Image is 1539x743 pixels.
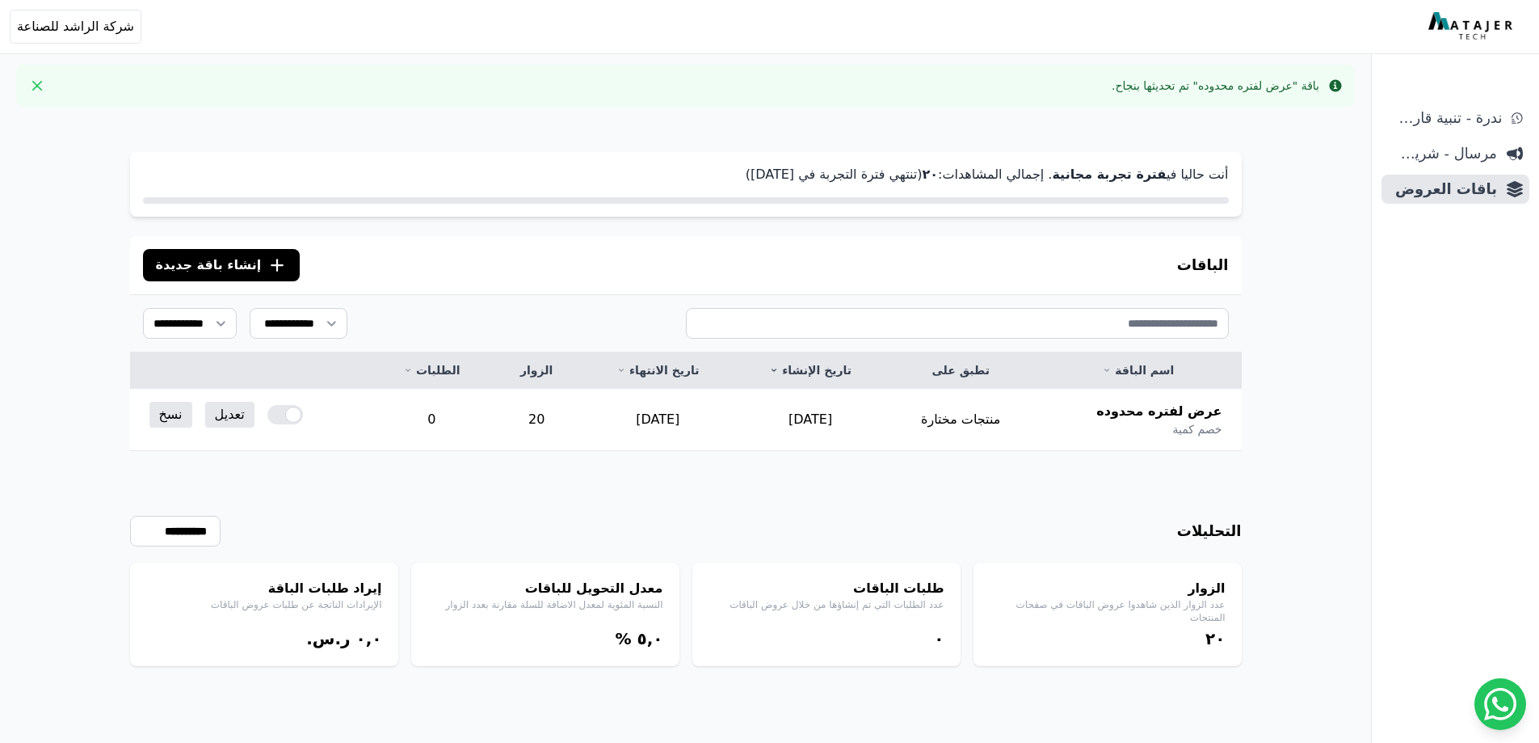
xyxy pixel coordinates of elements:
td: 20 [492,389,582,451]
span: % [615,629,631,648]
span: شركة الراشد للصناعة [17,17,134,36]
bdi: ٥,۰ [637,629,662,648]
bdi: ۰,۰ [355,629,381,648]
strong: ٢۰ [922,167,938,182]
p: النسبة المئوية لمعدل الاضافة للسلة مقارنة بعدد الزوار [427,598,663,611]
p: عدد الطلبات التي تم إنشاؤها من خلال عروض الباقات [709,598,944,611]
th: تطبق على [886,353,1035,389]
a: الطلبات [391,362,473,378]
div: باقة "عرض لفتره محدوده" تم تحديثها بنجاح. [1112,78,1319,94]
a: تاريخ الإنشاء [754,362,867,378]
span: مرسال - شريط دعاية [1388,142,1497,165]
p: أنت حاليا في . إجمالي المشاهدات: (تنتهي فترة التجربة في [DATE]) [143,165,1229,184]
button: شركة الراشد للصناعة [10,10,141,44]
strong: فترة تجربة مجانية [1052,167,1166,182]
a: نسخ [149,402,192,428]
h3: التحليلات [1177,520,1242,542]
img: MatajerTech Logo [1428,12,1516,41]
span: خصم كمية [1172,421,1222,437]
th: الزوار [492,353,582,389]
p: الإيرادات الناتجة عن طلبات عروض الباقات [146,598,382,611]
div: ۰ [709,627,944,650]
button: إنشاء باقة جديدة [143,249,301,281]
h3: الباقات [1177,254,1229,277]
td: [DATE] [582,389,734,451]
td: [DATE] [734,389,886,451]
td: منتجات مختارة [886,389,1035,451]
div: ٢۰ [990,627,1226,650]
td: 0 [372,389,492,451]
a: اسم الباقة [1054,362,1222,378]
a: تعديل [205,402,254,428]
h4: معدل التحويل للباقات [427,579,663,598]
span: باقات العروض [1388,178,1497,201]
h4: الزوار [990,579,1226,598]
a: تاريخ الانتهاء [601,362,715,378]
h4: إيراد طلبات الباقة [146,579,382,598]
h4: طلبات الباقات [709,579,944,598]
span: ر.س. [306,629,350,648]
span: ندرة - تنبية قارب علي النفاذ [1388,107,1502,129]
button: Close [24,73,50,99]
span: إنشاء باقة جديدة [156,255,262,275]
span: عرض لفتره محدوده [1096,402,1222,421]
p: عدد الزوار الذين شاهدوا عروض الباقات في صفحات المنتجات [990,598,1226,624]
